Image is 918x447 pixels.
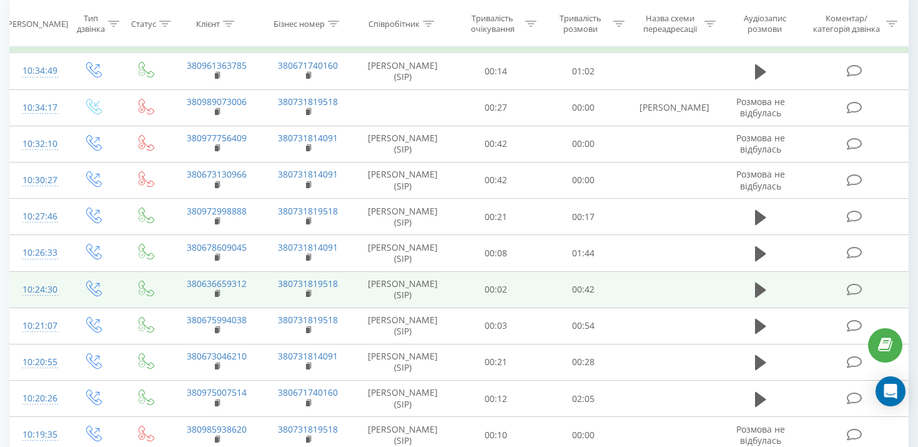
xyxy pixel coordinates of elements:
[278,205,338,217] a: 380731819518
[187,96,247,108] a: 380989073006
[187,386,247,398] a: 380975007514
[452,235,539,271] td: 00:08
[736,168,785,191] span: Розмова не відбулась
[368,18,420,29] div: Співробітник
[452,381,539,417] td: 00:12
[353,53,452,89] td: [PERSON_NAME] (SIP)
[353,235,452,271] td: [PERSON_NAME] (SIP)
[278,241,338,253] a: 380731814091
[736,132,785,155] span: Розмова не відбулась
[353,199,452,235] td: [PERSON_NAME] (SIP)
[187,350,247,362] a: 380673046210
[274,18,325,29] div: Бізнес номер
[353,162,452,198] td: [PERSON_NAME] (SIP)
[463,13,523,34] div: Тривалість очікування
[187,278,247,289] a: 380636659312
[278,314,338,326] a: 380731819518
[627,89,718,126] td: [PERSON_NAME]
[22,278,53,302] div: 10:24:30
[187,168,247,180] a: 380673130966
[452,126,539,162] td: 00:42
[22,350,53,374] div: 10:20:55
[278,350,338,362] a: 380731814091
[452,344,539,380] td: 00:21
[540,162,627,198] td: 00:00
[22,241,53,265] div: 10:26:33
[353,271,452,308] td: [PERSON_NAME] (SIP)
[278,423,338,435] a: 380731819518
[810,13,883,34] div: Коментар/категорія дзвінка
[452,271,539,308] td: 00:02
[22,132,53,156] div: 10:32:10
[22,204,53,229] div: 10:27:46
[540,126,627,162] td: 00:00
[540,53,627,89] td: 01:02
[5,18,68,29] div: [PERSON_NAME]
[278,278,338,289] a: 380731819518
[540,235,627,271] td: 01:44
[551,13,610,34] div: Тривалість розмови
[540,308,627,344] td: 00:54
[353,344,452,380] td: [PERSON_NAME] (SIP)
[278,386,338,398] a: 380671740160
[187,423,247,435] a: 380985938620
[22,314,53,338] div: 10:21:07
[187,241,247,253] a: 380678609045
[22,168,53,193] div: 10:30:27
[77,13,105,34] div: Тип дзвінка
[278,59,338,71] a: 380671740160
[730,13,800,34] div: Аудіозапис розмови
[187,205,247,217] a: 380972998888
[187,132,247,144] a: 380977756409
[540,89,627,126] td: 00:00
[876,376,906,406] div: Open Intercom Messenger
[452,199,539,235] td: 00:21
[278,96,338,108] a: 380731819518
[736,423,785,446] span: Розмова не відбулась
[187,314,247,326] a: 380675994038
[278,132,338,144] a: 380731814091
[540,381,627,417] td: 02:05
[22,423,53,447] div: 10:19:35
[353,308,452,344] td: [PERSON_NAME] (SIP)
[540,344,627,380] td: 00:28
[639,13,701,34] div: Назва схеми переадресації
[452,162,539,198] td: 00:42
[736,96,785,119] span: Розмова не відбулась
[452,308,539,344] td: 00:03
[540,271,627,308] td: 00:42
[22,386,53,411] div: 10:20:26
[540,199,627,235] td: 00:17
[452,53,539,89] td: 00:14
[452,89,539,126] td: 00:27
[22,96,53,120] div: 10:34:17
[278,168,338,180] a: 380731814091
[353,381,452,417] td: [PERSON_NAME] (SIP)
[22,59,53,83] div: 10:34:49
[196,18,220,29] div: Клієнт
[187,59,247,71] a: 380961363785
[353,126,452,162] td: [PERSON_NAME] (SIP)
[131,18,156,29] div: Статус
